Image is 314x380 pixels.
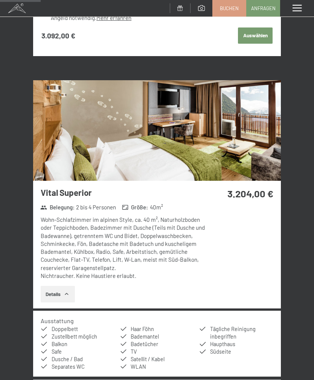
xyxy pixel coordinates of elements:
button: Details [41,286,75,302]
span: Haar Föhn [131,326,154,332]
span: 40 m² [150,203,163,211]
span: WLAN [131,363,146,370]
span: Separates WC [52,363,85,370]
span: Tägliche Reinigung inbegriffen [210,326,256,340]
img: mss_renderimg.php [33,80,281,180]
strong: 3.092,00 € [41,31,75,41]
strong: 3.204,00 € [227,188,273,199]
span: Anfragen [251,5,276,12]
span: Buchen [220,5,239,12]
strong: Belegung : [40,203,75,211]
span: Zustellbett möglich [52,333,97,340]
span: 2 bis 4 Personen [76,203,116,211]
strong: Größe : [122,203,148,211]
span: Badetücher [131,341,158,347]
span: TV [131,348,137,355]
span: Balkon [52,341,67,347]
span: Doppelbett [52,326,78,332]
a: Buchen [213,0,246,16]
div: Angeld notwendig. [51,14,273,22]
span: Dusche / Bad [52,356,83,362]
div: Wohn-Schlafzimmer im alpinen Style, ca. 40 m², Naturholzboden oder Teppichboden, Badezimmer mit D... [41,216,207,280]
h3: Vital Superior [41,187,207,198]
a: Mehr erfahren [96,14,131,21]
span: Safe [52,348,62,355]
span: Haupthaus [210,341,235,347]
span: Bademantel [131,333,159,340]
span: Satellit / Kabel [131,356,165,362]
a: Anfragen [247,0,280,16]
button: Auswählen [238,27,273,44]
h4: Ausstattung [41,317,74,324]
span: Südseite [210,348,231,355]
